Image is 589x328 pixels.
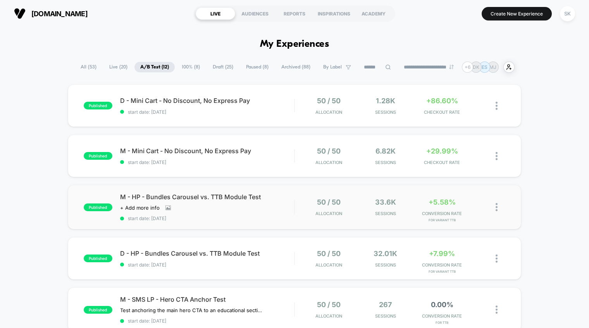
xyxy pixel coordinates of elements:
[449,65,454,69] img: end
[482,7,552,20] button: Create New Experience
[359,160,412,165] span: Sessions
[207,62,239,72] span: Draft ( 25 )
[359,109,412,115] span: Sessions
[429,249,455,258] span: +7.99%
[120,205,160,211] span: + Add more info
[120,193,294,201] span: M - HP - Bundles Carousel vs. TTB Module Test
[489,64,496,70] p: MJ
[120,249,294,257] span: D - HP - Bundles Carousel vs. TTB Module Test
[317,249,341,258] span: 50 / 50
[359,211,412,216] span: Sessions
[426,147,458,155] span: +29.99%
[376,97,395,105] span: 1.28k
[12,7,90,20] button: [DOMAIN_NAME]
[120,296,294,303] span: M - SMS LP - Hero CTA Anchor Test
[120,97,294,104] span: D - Mini Cart - No Discount, No Express Pay
[120,307,264,313] span: Test anchoring the main hero CTA to an educational section about our method vs. TTB product detai...
[103,62,133,72] span: Live ( 20 )
[275,7,314,20] div: REPORTS
[359,262,412,268] span: Sessions
[240,62,274,72] span: Paused ( 8 )
[416,160,468,165] span: CHECKOUT RATE
[416,262,468,268] span: CONVERSION RATE
[496,152,498,160] img: close
[416,218,468,222] span: for Variant TTB
[315,160,342,165] span: Allocation
[354,7,393,20] div: ACADEMY
[14,8,26,19] img: Visually logo
[235,7,275,20] div: AUDIENCES
[496,102,498,110] img: close
[317,301,341,309] span: 50 / 50
[84,102,112,109] span: published
[315,211,342,216] span: Allocation
[315,109,342,115] span: Allocation
[120,147,294,155] span: M - Mini Cart - No Discount, No Express Pay
[315,262,342,268] span: Allocation
[31,10,88,18] span: [DOMAIN_NAME]
[84,203,112,211] span: published
[317,97,341,105] span: 50 / 50
[416,270,468,273] span: for Variant TTB
[416,321,468,325] span: for TTB
[473,64,479,70] p: DK
[134,62,175,72] span: A/B Test ( 12 )
[314,7,354,20] div: INSPIRATIONS
[260,39,329,50] h1: My Experiences
[416,211,468,216] span: CONVERSION RATE
[317,147,341,155] span: 50 / 50
[429,198,456,206] span: +5.58%
[496,203,498,211] img: close
[416,313,468,319] span: CONVERSION RATE
[416,109,468,115] span: CHECKOUT RATE
[75,62,102,72] span: All ( 53 )
[315,313,342,319] span: Allocation
[426,97,458,105] span: +86.60%
[359,313,412,319] span: Sessions
[120,109,294,115] span: start date: [DATE]
[120,215,294,221] span: start date: [DATE]
[560,6,575,21] div: SK
[379,301,392,309] span: 267
[374,249,397,258] span: 32.01k
[276,62,316,72] span: Archived ( 88 )
[558,6,577,22] button: SK
[323,64,342,70] span: By Label
[482,64,487,70] p: ES
[120,159,294,165] span: start date: [DATE]
[462,62,473,73] div: + 6
[375,198,396,206] span: 33.6k
[317,198,341,206] span: 50 / 50
[196,7,235,20] div: LIVE
[84,152,112,160] span: published
[84,255,112,262] span: published
[120,318,294,324] span: start date: [DATE]
[120,262,294,268] span: start date: [DATE]
[431,301,453,309] span: 0.00%
[496,306,498,314] img: close
[496,255,498,263] img: close
[375,147,396,155] span: 6.82k
[176,62,206,72] span: 100% ( 8 )
[84,306,112,314] span: published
